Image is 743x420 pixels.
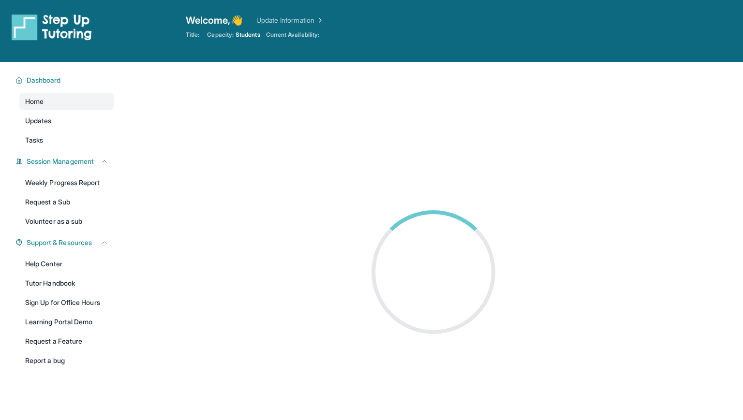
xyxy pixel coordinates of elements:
[207,31,234,39] span: Capacity:
[25,116,52,126] span: Updates
[23,75,108,85] button: Dashboard
[19,294,114,311] a: Sign Up for Office Hours
[186,14,243,27] span: Welcome, 👋
[19,255,114,273] a: Help Center
[256,15,324,25] a: Update Information
[266,31,319,39] span: Current Availability:
[19,352,114,369] a: Report a bug
[236,31,260,39] span: Students
[19,313,114,331] a: Learning Portal Demo
[25,97,44,106] span: Home
[186,31,199,39] span: Title:
[23,157,108,166] button: Session Management
[25,135,43,145] span: Tasks
[27,157,94,166] span: Session Management
[19,333,114,350] a: Request a Feature
[19,213,114,230] a: Volunteer as a sub
[19,174,114,191] a: Weekly Progress Report
[27,238,92,247] span: Support & Resources
[27,75,61,85] span: Dashboard
[12,14,92,41] img: logo
[19,93,114,110] a: Home
[23,238,108,247] button: Support & Resources
[19,193,114,211] a: Request a Sub
[19,131,114,149] a: Tasks
[19,275,114,292] a: Tutor Handbook
[314,15,324,25] img: Chevron Right
[19,112,114,130] a: Updates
